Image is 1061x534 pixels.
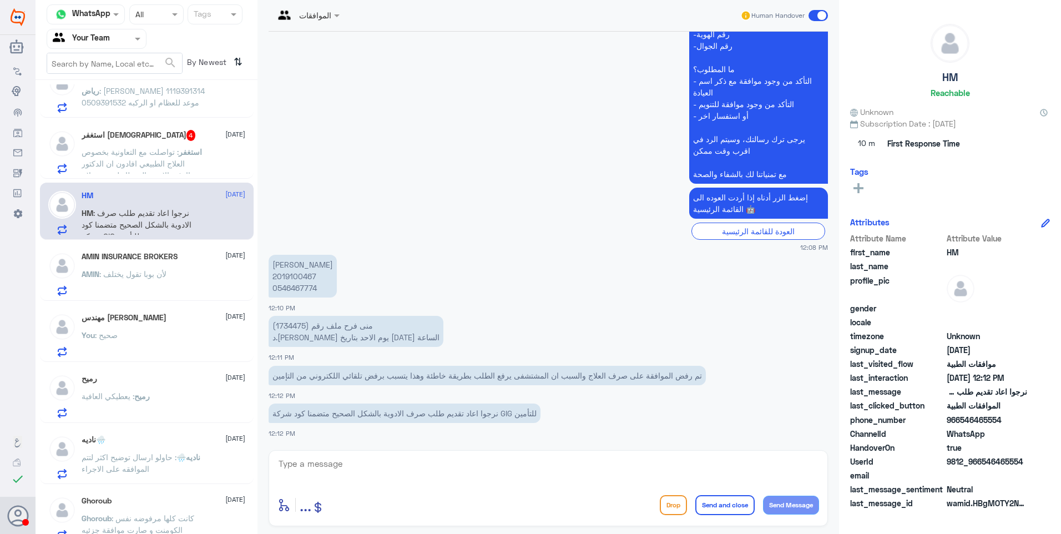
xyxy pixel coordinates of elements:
span: timezone [850,330,944,342]
span: [DATE] [225,189,245,199]
span: 12:11 PM [269,354,294,361]
span: : تواصلت مع التعاونية بخصوص العلاج الطبيعي افادون ان الدكتور ماارفق الادوية المعطاة لي من علاج مس... [82,147,195,192]
span: First Response Time [887,138,960,149]
button: Send Message [763,496,819,515]
span: 12:12 PM [269,430,295,437]
span: null [947,470,1027,481]
img: Widebot Logo [11,8,25,26]
span: : حاولو ارسال توضيح اكثر لتتم الموافقه على الاجراء [82,452,176,473]
span: last_name [850,260,944,272]
span: first_name [850,246,944,258]
img: defaultAdmin.png [947,275,974,303]
span: : نرجوا اعاد تقديم طلب صرف الادوية بالشكل الصحيح متضمنا كود شركة GIG للتأمين [82,208,191,241]
span: 12:12 PM [269,392,295,399]
img: defaultAdmin.png [48,496,76,524]
span: true [947,442,1027,454]
span: phone_number [850,414,944,426]
i: check [11,472,24,486]
span: موافقات الطبية [947,358,1027,370]
img: defaultAdmin.png [48,374,76,402]
span: 0 [947,483,1027,495]
div: Tags [192,8,211,22]
span: : يعطيكي العافية [82,391,134,401]
img: defaultAdmin.png [48,313,76,341]
img: defaultAdmin.png [48,130,76,158]
span: 9812_966546465554 [947,456,1027,467]
span: HandoverOn [850,442,944,454]
span: ناديه🌧️ [176,452,200,462]
span: Unknown [850,106,893,118]
button: Send and close [695,495,755,515]
h5: Ghoroub [82,496,112,506]
span: نرجوا اعاد تقديم طلب صرف الادوية بالشكل الصحيح متضمنا كود شركة GIG للتأمين [947,386,1027,397]
span: null [947,303,1027,314]
img: yourTeam.svg [53,31,69,47]
h5: HM [942,71,958,84]
h5: مهندس محمد الطاهر [82,313,166,323]
span: ChannelId [850,428,944,440]
i: ⇅ [234,53,242,71]
span: 2 [947,428,1027,440]
p: 22/9/2025, 12:10 PM [269,255,337,298]
span: email [850,470,944,481]
span: [DATE] [225,129,245,139]
span: wamid.HBgMOTY2NTQ2NDY1NTU0FQIAEhggQUMwNEREQjMwOEMyQUNFNzc5RDM3NDUxNTRCQTE3RkIA [947,497,1027,509]
div: العودة للقائمة الرئيسية [691,223,825,240]
span: : لأن بوبا تقول يختلف [99,269,166,279]
span: locale [850,316,944,328]
span: 12:08 PM [800,243,828,252]
span: profile_pic [850,275,944,300]
span: [DATE] [225,372,245,382]
img: defaultAdmin.png [48,435,76,463]
h5: ناديه🌧️ [82,435,105,445]
h5: استغفر الله [82,130,196,141]
span: Attribute Value [947,233,1027,244]
span: last_clicked_button [850,400,944,411]
img: whatsapp.png [53,6,69,23]
span: : [PERSON_NAME] 1119391314 0509391532 موعد للعظام او الركبه [82,86,205,107]
h5: HM [82,191,93,200]
span: [DATE] [225,250,245,260]
span: رياض [82,86,99,95]
h6: Attributes [850,217,890,227]
span: Ghoroub [82,513,112,523]
span: الموافقات الطبية [947,400,1027,411]
span: HM [947,246,1027,258]
h5: AMIN INSURANCE BROKERS [82,252,178,261]
span: last_interaction [850,372,944,384]
img: defaultAdmin.png [48,252,76,280]
span: [DATE] [225,311,245,321]
span: null [947,316,1027,328]
span: استغفر [179,147,202,157]
button: ... [300,492,311,517]
span: AMIN [82,269,99,279]
button: Drop [660,495,687,515]
input: Search by Name, Local etc… [47,53,182,73]
span: ... [300,495,311,515]
span: 4 [186,130,196,141]
span: last_message_sentiment [850,483,944,495]
span: 10 m [850,134,883,154]
span: last_message_id [850,497,944,509]
span: gender [850,303,944,314]
span: UserId [850,456,944,467]
span: [DATE] [225,495,245,505]
span: [DATE] [225,434,245,444]
span: search [164,56,177,69]
span: Human Handover [751,11,805,21]
span: last_visited_flow [850,358,944,370]
span: Unknown [947,330,1027,342]
span: By Newest [183,53,229,75]
span: 966546465554 [947,414,1027,426]
span: 12:10 PM [269,304,295,311]
span: Subscription Date : [DATE] [850,118,1050,129]
span: last_message [850,386,944,397]
h5: رميح [82,374,97,384]
img: defaultAdmin.png [931,24,969,62]
span: 2025-09-22T09:08:39.196Z [947,344,1027,356]
p: 22/9/2025, 12:11 PM [269,316,443,347]
h6: Tags [850,167,868,177]
span: signup_date [850,344,944,356]
span: Attribute Name [850,233,944,244]
button: Avatar [7,505,28,526]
